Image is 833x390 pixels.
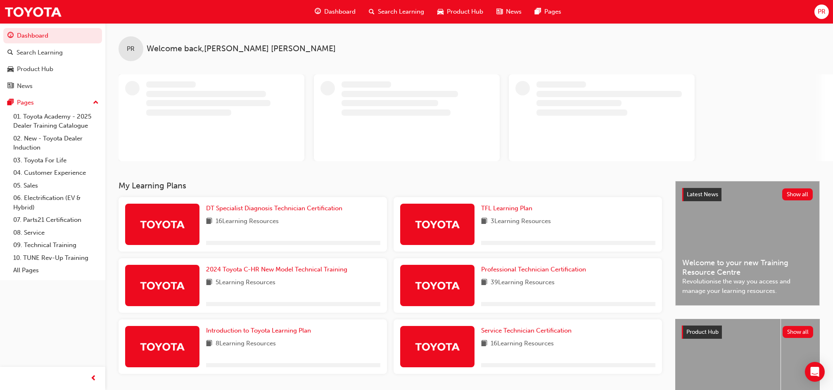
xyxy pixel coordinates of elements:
a: All Pages [10,264,102,277]
span: Introduction to Toyota Learning Plan [206,327,311,334]
a: Latest NewsShow allWelcome to your new Training Resource CentreRevolutionise the way you access a... [675,181,820,306]
span: book-icon [206,278,212,288]
span: guage-icon [315,7,321,17]
span: Welcome back , [PERSON_NAME] [PERSON_NAME] [147,44,336,54]
a: Professional Technician Certification [481,265,589,274]
a: 07. Parts21 Certification [10,214,102,226]
img: Trak [415,278,460,292]
span: 2024 Toyota C-HR New Model Technical Training [206,266,347,273]
span: 16 Learning Resources [491,339,554,349]
img: Trak [140,217,185,231]
span: 5 Learning Resources [216,278,275,288]
div: News [17,81,33,91]
span: book-icon [481,339,487,349]
a: 10. TUNE Rev-Up Training [10,252,102,264]
a: 01. Toyota Academy - 2025 Dealer Training Catalogue [10,110,102,132]
a: Search Learning [3,45,102,60]
span: PR [818,7,826,17]
a: pages-iconPages [528,3,568,20]
a: Introduction to Toyota Learning Plan [206,326,314,335]
a: news-iconNews [490,3,528,20]
div: Open Intercom Messenger [805,362,825,382]
span: car-icon [7,66,14,73]
a: 05. Sales [10,179,102,192]
span: PR [127,44,135,54]
a: 04. Customer Experience [10,166,102,179]
div: Pages [17,98,34,107]
span: pages-icon [535,7,541,17]
a: search-iconSearch Learning [362,3,431,20]
span: 3 Learning Resources [491,216,551,227]
a: guage-iconDashboard [308,3,362,20]
span: news-icon [496,7,503,17]
img: Trak [140,278,185,292]
a: Service Technician Certification [481,326,575,335]
span: book-icon [481,278,487,288]
span: search-icon [369,7,375,17]
a: Product Hub [3,62,102,77]
span: Product Hub [447,7,483,17]
span: news-icon [7,83,14,90]
a: 03. Toyota For Life [10,154,102,167]
span: book-icon [206,216,212,227]
span: Pages [544,7,561,17]
a: Dashboard [3,28,102,43]
span: prev-icon [91,373,97,384]
img: Trak [140,339,185,354]
img: Trak [415,217,460,231]
a: 2024 Toyota C-HR New Model Technical Training [206,265,351,274]
span: book-icon [481,216,487,227]
h3: My Learning Plans [119,181,662,190]
span: Latest News [687,191,718,198]
a: Product HubShow all [682,326,813,339]
span: Revolutionise the way you access and manage your learning resources. [682,277,813,295]
span: up-icon [93,97,99,108]
span: Service Technician Certification [481,327,572,334]
a: 09. Technical Training [10,239,102,252]
a: TFL Learning Plan [481,204,536,213]
span: Welcome to your new Training Resource Centre [682,258,813,277]
span: search-icon [7,49,13,57]
span: TFL Learning Plan [481,205,532,212]
div: Search Learning [17,48,63,57]
a: car-iconProduct Hub [431,3,490,20]
a: 08. Service [10,226,102,239]
span: 16 Learning Resources [216,216,279,227]
button: Pages [3,95,102,110]
span: DT Specialist Diagnosis Technician Certification [206,205,342,212]
button: Show all [783,326,814,338]
span: 8 Learning Resources [216,339,276,349]
span: Dashboard [324,7,356,17]
a: 06. Electrification (EV & Hybrid) [10,192,102,214]
span: Professional Technician Certification [481,266,586,273]
img: Trak [415,339,460,354]
a: News [3,78,102,94]
span: pages-icon [7,99,14,107]
button: DashboardSearch LearningProduct HubNews [3,26,102,95]
a: Latest NewsShow all [682,188,813,201]
img: Trak [4,2,62,21]
div: Product Hub [17,64,53,74]
span: Search Learning [378,7,424,17]
a: 02. New - Toyota Dealer Induction [10,132,102,154]
span: 39 Learning Resources [491,278,555,288]
button: PR [814,5,829,19]
span: book-icon [206,339,212,349]
span: car-icon [437,7,444,17]
span: News [506,7,522,17]
span: guage-icon [7,32,14,40]
a: DT Specialist Diagnosis Technician Certification [206,204,346,213]
span: Product Hub [686,328,719,335]
button: Show all [782,188,813,200]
